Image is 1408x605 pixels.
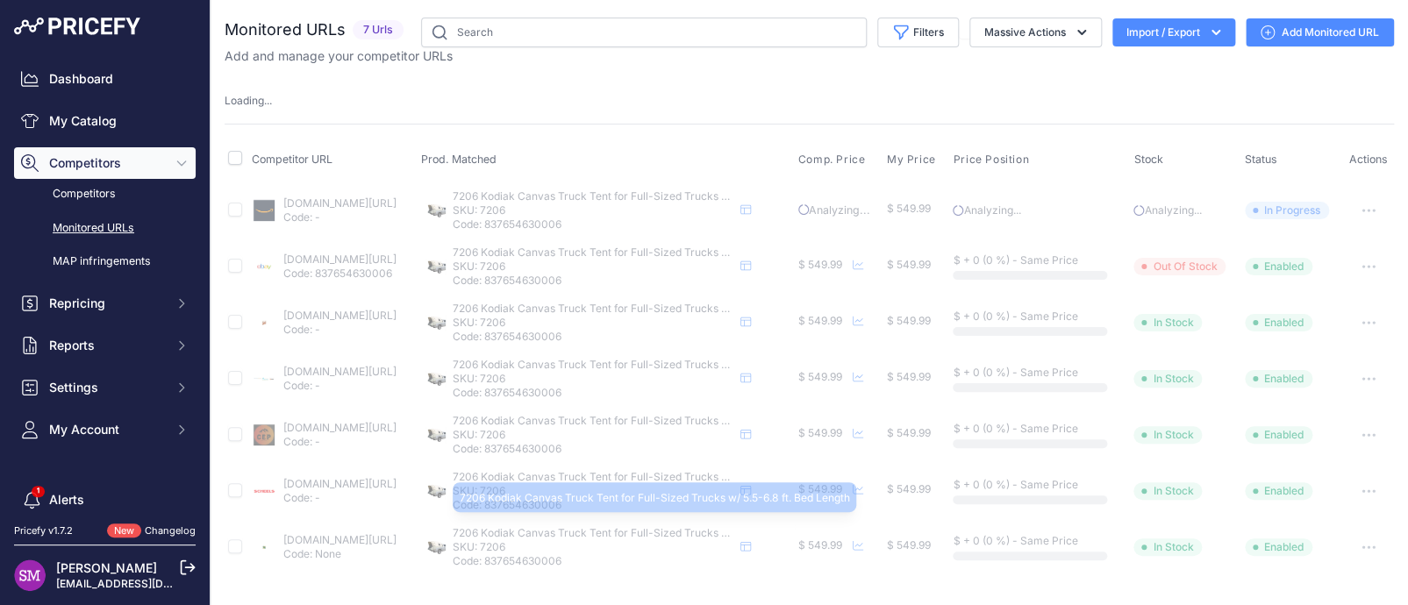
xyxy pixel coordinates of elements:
[14,213,196,244] a: Monitored URLs
[1133,153,1162,166] span: Stock
[460,491,849,504] span: 7206 Kodiak Canvas Truck Tent for Full-Sized Trucks w/ 5.5-6.8 ft. Bed Length
[877,18,959,47] button: Filters
[1245,258,1312,275] span: Enabled
[283,379,397,393] p: Code: -
[1349,153,1388,166] span: Actions
[283,196,397,210] a: [DOMAIN_NAME][URL]
[798,314,842,327] span: $ 549.99
[283,547,397,561] p: Code: None
[283,323,397,337] p: Code: -
[225,47,453,65] p: Add and manage your competitor URLs
[887,538,931,552] span: $ 549.99
[1133,370,1202,388] span: In Stock
[453,203,733,217] p: SKU: 7206
[453,428,733,442] p: SKU: 7206
[798,370,842,383] span: $ 549.99
[953,203,1126,217] p: Analyzing...
[14,18,140,35] img: Pricefy Logo
[453,540,733,554] p: SKU: 7206
[14,330,196,361] button: Reports
[798,258,842,271] span: $ 549.99
[283,309,397,322] a: [DOMAIN_NAME][URL]
[225,94,272,107] span: Loading
[283,477,397,490] a: [DOMAIN_NAME][URL]
[453,274,733,288] p: Code: 837654630006
[421,153,497,166] span: Prod. Matched
[953,366,1077,379] span: $ + 0 (0 %) - Same Price
[453,330,733,344] p: Code: 837654630006
[264,94,272,107] span: ...
[49,154,164,172] span: Competitors
[953,253,1077,267] span: $ + 0 (0 %) - Same Price
[798,153,866,167] span: Comp. Price
[49,379,164,396] span: Settings
[252,153,332,166] span: Competitor URL
[421,18,867,47] input: Search
[14,372,196,403] button: Settings
[1245,482,1312,500] span: Enabled
[453,246,842,259] span: 7206 Kodiak Canvas Truck Tent for Full-Sized Trucks w/ 5.5-6.8 ft. Bed Length
[453,414,842,427] span: 7206 Kodiak Canvas Truck Tent for Full-Sized Trucks w/ 5.5-6.8 ft. Bed Length
[887,202,931,215] span: $ 549.99
[283,267,397,281] p: Code: 837654630006
[283,253,397,266] a: [DOMAIN_NAME][URL]
[453,442,733,456] p: Code: 837654630006
[798,426,842,439] span: $ 549.99
[887,370,931,383] span: $ 549.99
[453,470,842,483] span: 7206 Kodiak Canvas Truck Tent for Full-Sized Trucks w/ 5.5-6.8 ft. Bed Length
[283,491,397,505] p: Code: -
[453,372,733,386] p: SKU: 7206
[887,482,931,495] span: $ 549.99
[14,288,196,319] button: Repricing
[14,246,196,277] a: MAP infringements
[1133,538,1202,556] span: In Stock
[56,560,157,575] a: [PERSON_NAME]
[887,258,931,271] span: $ 549.99
[283,533,397,546] a: [DOMAIN_NAME][URL]
[798,203,870,217] span: Analyzing...
[453,316,733,330] p: SKU: 7206
[453,386,733,400] p: Code: 837654630006
[453,554,733,568] p: Code: 837654630006
[453,302,842,315] span: 7206 Kodiak Canvas Truck Tent for Full-Sized Trucks w/ 5.5-6.8 ft. Bed Length
[56,577,239,590] a: [EMAIL_ADDRESS][DOMAIN_NAME]
[953,153,1028,167] span: Price Position
[1245,426,1312,444] span: Enabled
[887,314,931,327] span: $ 549.99
[49,337,164,354] span: Reports
[283,210,397,224] p: Code: -
[887,153,936,167] span: My Price
[887,153,940,167] button: My Price
[14,179,196,210] a: Competitors
[49,295,164,312] span: Repricing
[453,484,733,498] p: SKU: 7206
[1133,426,1202,444] span: In Stock
[283,365,397,378] a: [DOMAIN_NAME][URL]
[798,538,842,552] span: $ 549.99
[145,524,196,537] a: Changelog
[1245,314,1312,331] span: Enabled
[953,422,1077,435] span: $ + 0 (0 %) - Same Price
[283,421,397,434] a: [DOMAIN_NAME][URL]
[1246,18,1394,46] a: Add Monitored URL
[14,105,196,137] a: My Catalog
[1112,18,1235,46] button: Import / Export
[953,310,1077,323] span: $ + 0 (0 %) - Same Price
[1245,153,1277,166] span: Status
[1245,202,1329,219] span: In Progress
[798,153,869,167] button: Comp. Price
[14,63,196,582] nav: Sidebar
[225,18,346,42] h2: Monitored URLs
[14,147,196,179] button: Competitors
[49,421,164,438] span: My Account
[453,260,733,274] p: SKU: 7206
[1245,370,1312,388] span: Enabled
[14,484,196,516] a: Alerts
[453,217,733,231] p: Code: 837654630006
[453,189,842,203] span: 7206 Kodiak Canvas Truck Tent for Full-Sized Trucks w/ 5.5-6.8 ft. Bed Length
[953,478,1077,491] span: $ + 0 (0 %) - Same Price
[283,435,397,449] p: Code: -
[14,63,196,95] a: Dashboard
[1133,314,1202,331] span: In Stock
[953,153,1032,167] button: Price Position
